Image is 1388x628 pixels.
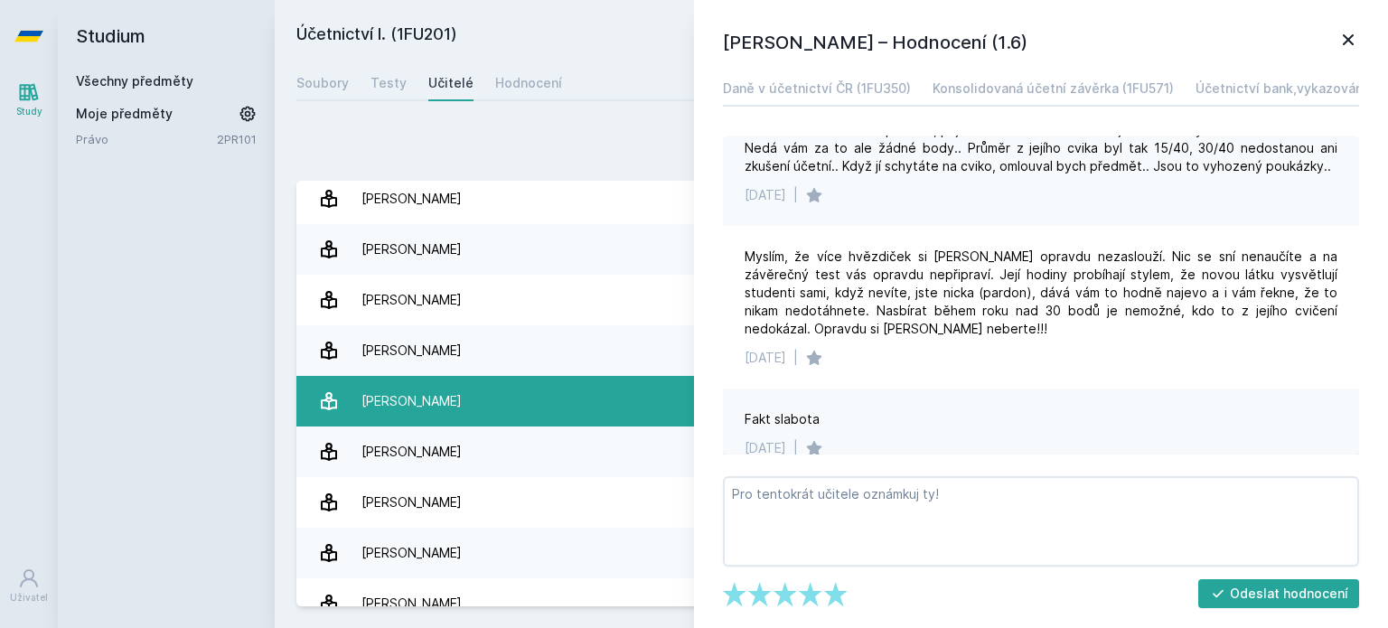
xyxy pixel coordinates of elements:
[296,22,1164,51] h2: Účetnictví I. (1FU201)
[296,376,1366,426] a: [PERSON_NAME] 8 hodnocení 4.6
[4,72,54,127] a: Study
[296,224,1366,275] a: [PERSON_NAME] 2 hodnocení 3.5
[793,349,798,367] div: |
[361,434,462,470] div: [PERSON_NAME]
[745,439,786,457] div: [DATE]
[361,586,465,622] div: [PERSON_NAME].
[361,231,462,267] div: [PERSON_NAME]
[495,74,562,92] div: Hodnocení
[428,74,474,92] div: Učitelé
[76,130,217,148] a: Právo
[745,349,786,367] div: [DATE]
[361,333,462,369] div: [PERSON_NAME]
[495,65,562,101] a: Hodnocení
[793,186,798,204] div: |
[361,383,462,419] div: [PERSON_NAME]
[745,410,820,428] div: Fakt slabota
[296,325,1366,376] a: [PERSON_NAME] 20 hodnocení 4.5
[745,186,786,204] div: [DATE]
[361,282,462,318] div: [PERSON_NAME]
[296,528,1366,578] a: [PERSON_NAME] 5 hodnocení 4.2
[10,591,48,605] div: Uživatel
[217,132,257,146] a: 2PR101
[745,121,1337,175] div: Jako učitelka docela v pohodě, přijde mi že relativně naučí a je ochotná vysvětlovat a vracet se....
[745,248,1337,338] div: Myslím, že více hvězdiček si [PERSON_NAME] opravdu nezaslouží. Nic se sní nenaučíte a na závěrečn...
[16,105,42,118] div: Study
[296,275,1366,325] a: [PERSON_NAME] 2 hodnocení 4.5
[370,65,407,101] a: Testy
[76,105,173,123] span: Moje předměty
[296,477,1366,528] a: [PERSON_NAME] 4 hodnocení 4.3
[428,65,474,101] a: Učitelé
[361,535,462,571] div: [PERSON_NAME]
[296,74,349,92] div: Soubory
[76,73,193,89] a: Všechny předměty
[296,173,1366,224] a: [PERSON_NAME] 8 hodnocení 4.4
[1198,579,1360,608] button: Odeslat hodnocení
[793,439,798,457] div: |
[370,74,407,92] div: Testy
[296,426,1366,477] a: [PERSON_NAME] 4 hodnocení 4.0
[361,484,462,520] div: [PERSON_NAME]
[4,558,54,614] a: Uživatel
[296,65,349,101] a: Soubory
[361,181,462,217] div: [PERSON_NAME]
